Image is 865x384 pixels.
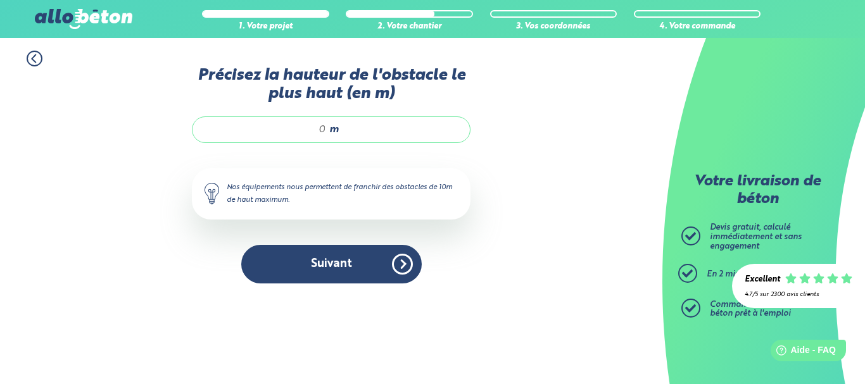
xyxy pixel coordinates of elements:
div: 1. Votre projet [202,22,329,32]
iframe: Help widget launcher [752,335,851,370]
span: m [329,124,339,135]
img: allobéton [35,9,132,29]
div: 2. Votre chantier [346,22,472,32]
div: 3. Vos coordonnées [490,22,617,32]
button: Suivant [241,245,422,283]
label: Précisez la hauteur de l'obstacle le plus haut (en m) [192,66,470,104]
input: 0 [205,123,326,136]
div: Nos équipements nous permettent de franchir des obstacles de 10m de haut maximum. [192,168,470,219]
div: 4. Votre commande [634,22,761,32]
